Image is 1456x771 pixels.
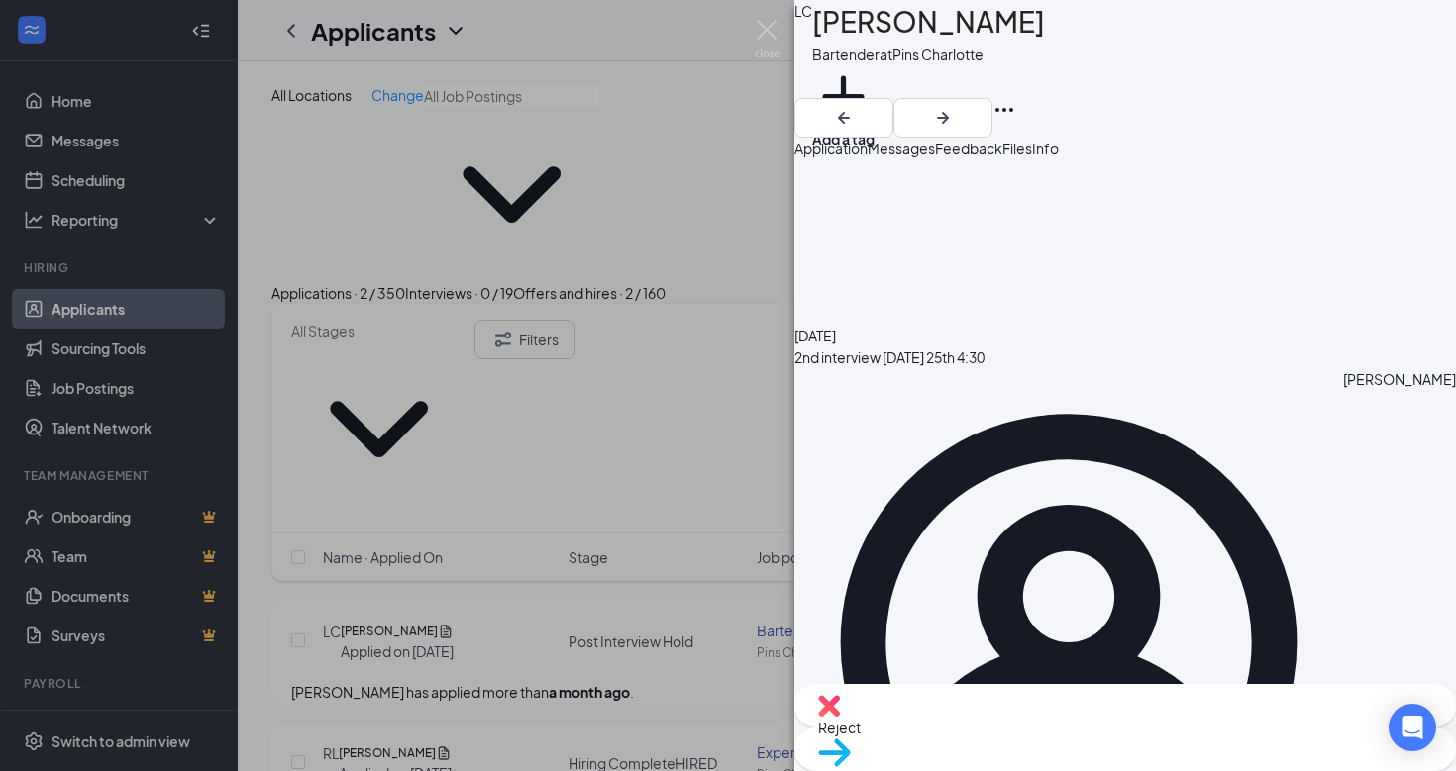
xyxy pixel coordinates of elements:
[812,44,1045,65] div: Bartender at Pins Charlotte
[818,719,861,736] span: Reject
[812,65,875,128] svg: Plus
[935,140,1002,157] span: Feedback
[794,327,836,344] span: [DATE]
[1002,140,1032,157] span: Files
[1389,704,1436,751] div: Open Intercom Messenger
[794,346,1456,368] div: 2nd interview [DATE] 25th 4:30
[794,98,893,138] button: ArrowLeftNew
[931,106,955,130] svg: ArrowRight
[832,106,856,130] svg: ArrowLeftNew
[868,140,935,157] span: Messages
[1032,140,1059,157] span: Info
[893,98,992,138] button: ArrowRight
[812,65,875,149] button: PlusAdd a tag
[992,98,1016,122] svg: Ellipses
[794,140,868,157] span: Application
